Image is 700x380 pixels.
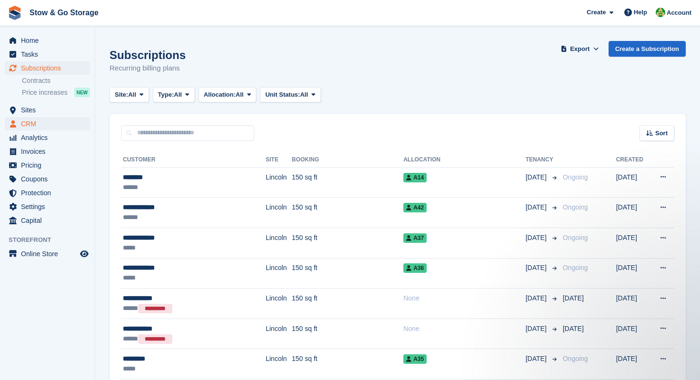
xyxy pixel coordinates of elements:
[158,90,174,100] span: Type:
[563,355,588,362] span: Ongoing
[5,172,90,186] a: menu
[292,289,403,319] td: 150 sq ft
[79,248,90,260] a: Preview store
[21,200,78,213] span: Settings
[587,8,606,17] span: Create
[22,87,90,98] a: Price increases NEW
[5,103,90,117] a: menu
[5,48,90,61] a: menu
[616,198,650,228] td: [DATE]
[9,235,95,245] span: Storefront
[526,202,549,212] span: [DATE]
[292,349,403,380] td: 150 sq ft
[403,354,427,364] span: A35
[5,117,90,130] a: menu
[121,152,266,168] th: Customer
[292,167,403,198] td: 150 sq ft
[110,87,149,103] button: Site: All
[236,90,244,100] span: All
[153,87,195,103] button: Type: All
[526,152,559,168] th: Tenancy
[403,233,427,243] span: A37
[5,247,90,260] a: menu
[266,167,292,198] td: Lincoln
[292,228,403,258] td: 150 sq ft
[616,228,650,258] td: [DATE]
[204,90,236,100] span: Allocation:
[8,6,22,20] img: stora-icon-8386f47178a22dfd0bd8f6a31ec36ba5ce8667c1dd55bd0f319d3a0aa187defe.svg
[609,41,686,57] a: Create a Subscription
[403,324,526,334] div: None
[21,61,78,75] span: Subscriptions
[5,145,90,158] a: menu
[74,88,90,97] div: NEW
[21,131,78,144] span: Analytics
[265,90,300,100] span: Unit Status:
[21,214,78,227] span: Capital
[526,172,549,182] span: [DATE]
[616,258,650,289] td: [DATE]
[115,90,128,100] span: Site:
[5,61,90,75] a: menu
[616,349,650,380] td: [DATE]
[563,294,584,302] span: [DATE]
[563,325,584,332] span: [DATE]
[667,8,691,18] span: Account
[21,48,78,61] span: Tasks
[110,49,186,61] h1: Subscriptions
[5,159,90,172] a: menu
[292,258,403,289] td: 150 sq ft
[616,319,650,349] td: [DATE]
[563,203,588,211] span: Ongoing
[616,152,650,168] th: Created
[526,354,549,364] span: [DATE]
[21,159,78,172] span: Pricing
[5,34,90,47] a: menu
[21,247,78,260] span: Online Store
[21,117,78,130] span: CRM
[656,8,665,17] img: Alex Taylor
[292,152,403,168] th: Booking
[21,186,78,200] span: Protection
[5,186,90,200] a: menu
[616,167,650,198] td: [DATE]
[403,152,526,168] th: Allocation
[403,203,427,212] span: A42
[403,173,427,182] span: A14
[563,234,588,241] span: Ongoing
[526,324,549,334] span: [DATE]
[5,214,90,227] a: menu
[199,87,257,103] button: Allocation: All
[655,129,668,138] span: Sort
[26,5,102,20] a: Stow & Go Storage
[260,87,320,103] button: Unit Status: All
[266,258,292,289] td: Lincoln
[128,90,136,100] span: All
[21,103,78,117] span: Sites
[292,198,403,228] td: 150 sq ft
[266,152,292,168] th: Site
[563,173,588,181] span: Ongoing
[526,293,549,303] span: [DATE]
[266,319,292,349] td: Lincoln
[292,319,403,349] td: 150 sq ft
[5,200,90,213] a: menu
[22,88,68,97] span: Price increases
[570,44,590,54] span: Export
[21,172,78,186] span: Coupons
[266,289,292,319] td: Lincoln
[526,233,549,243] span: [DATE]
[266,349,292,380] td: Lincoln
[22,76,90,85] a: Contracts
[5,131,90,144] a: menu
[634,8,647,17] span: Help
[266,228,292,258] td: Lincoln
[21,34,78,47] span: Home
[616,289,650,319] td: [DATE]
[21,145,78,158] span: Invoices
[110,63,186,74] p: Recurring billing plans
[266,198,292,228] td: Lincoln
[559,41,601,57] button: Export
[563,264,588,271] span: Ongoing
[174,90,182,100] span: All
